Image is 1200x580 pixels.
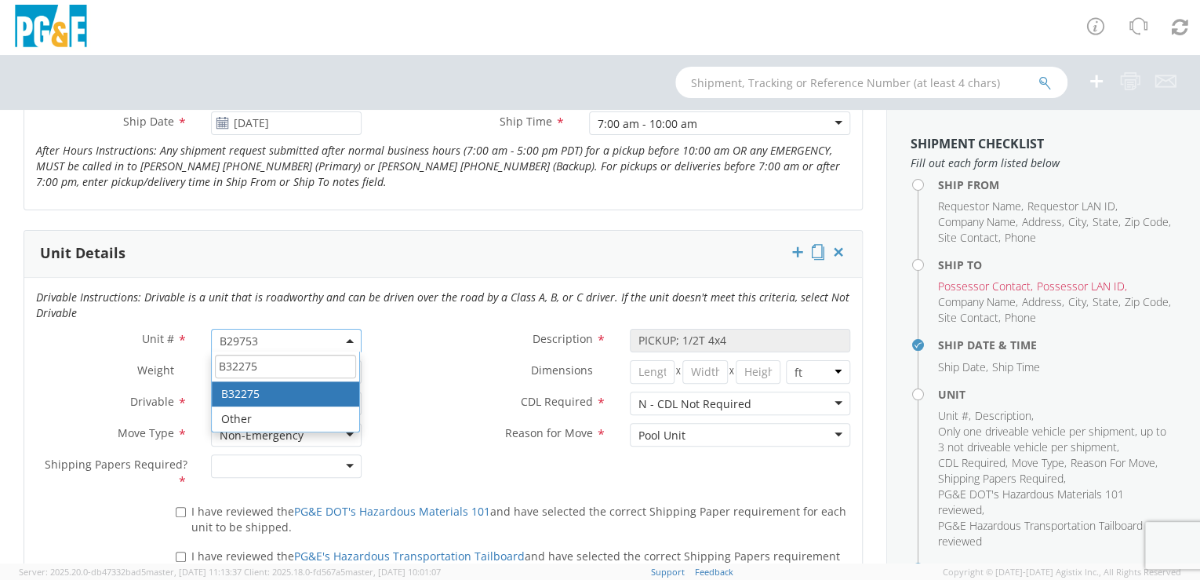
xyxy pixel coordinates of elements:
span: Ship Time [992,359,1040,374]
span: B29753 [220,334,354,348]
span: Company Name [938,214,1016,229]
a: Support [651,566,685,578]
span: Weight [137,363,174,378]
li: , [1125,294,1171,310]
input: Shipment, Tracking or Reference Number (at least 4 chars) [675,67,1067,98]
span: CDL Required [938,455,1005,470]
li: Other [212,407,359,432]
span: Zip Code [1125,294,1169,309]
span: Unit # [938,408,969,423]
span: Ship Date [123,114,174,129]
input: Length [630,360,675,384]
span: City [1068,214,1086,229]
li: , [1093,214,1121,230]
input: Height [736,360,781,384]
li: , [1068,294,1089,310]
span: Company Name [938,294,1016,309]
span: X [675,360,682,384]
span: Address [1022,214,1062,229]
li: , [975,408,1034,424]
li: B32275 [212,381,359,407]
span: Site Contact [938,310,998,325]
li: , [938,455,1008,471]
span: Unit # [142,331,174,346]
span: Description [975,408,1031,423]
span: PG&E DOT's Hazardous Materials 101 reviewed [938,487,1124,517]
span: City [1068,294,1086,309]
li: , [1068,214,1089,230]
span: Shipping Papers Required [938,471,1064,486]
span: Dimensions [531,363,593,378]
li: , [1093,294,1121,310]
a: Feedback [695,566,733,578]
li: , [938,214,1018,230]
span: Phone [1005,230,1036,245]
span: Phone [1005,310,1036,325]
li: , [938,230,1001,246]
span: Site Contact [938,230,998,245]
span: Only one driveable vehicle per shipment, up to 3 not driveable vehicle per shipment [938,424,1166,454]
span: Fill out each form listed below [911,155,1176,171]
li: , [1071,455,1158,471]
i: After Hours Instructions: Any shipment request submitted after normal business hours (7:00 am - 5... [36,143,840,189]
li: , [938,424,1173,455]
span: Address [1022,294,1062,309]
span: Copyright © [DATE]-[DATE] Agistix Inc., All Rights Reserved [943,566,1181,578]
span: Move Type [118,425,174,440]
span: B29753 [211,329,362,352]
input: I have reviewed thePG&E's Hazardous Transportation Tailboardand have selected the correct Shippin... [176,552,186,562]
span: Zip Code [1125,214,1169,229]
img: pge-logo-06675f144f4cfa6a6814.png [12,5,90,51]
li: , [938,487,1173,518]
span: master, [DATE] 10:01:07 [345,566,441,578]
span: Shipping Papers Required? [45,457,187,472]
span: Description [533,331,593,346]
li: , [938,408,971,424]
span: PG&E Hazardous Transportation Tailboard reviewed [938,518,1143,549]
span: Ship Time [500,114,552,129]
span: master, [DATE] 11:13:37 [146,566,242,578]
h4: Ship To [938,259,1176,271]
div: Non-Emergency [220,428,304,443]
h4: Ship Date & Time [938,339,1176,351]
div: Pool Unit [638,428,685,443]
span: State [1093,214,1118,229]
span: Move Type [1012,455,1064,470]
span: X [728,360,736,384]
span: State [1093,294,1118,309]
span: Reason For Move [1071,455,1155,470]
strong: Shipment Checklist [911,135,1044,152]
i: Drivable Instructions: Drivable is a unit that is roadworthy and can be driven over the road by a... [36,290,849,320]
span: Ship Date [938,359,986,374]
li: , [938,279,1033,294]
span: I have reviewed the and have selected the correct Shipping Papers requirement for each unit to be... [191,549,840,579]
span: Reason for Move [505,425,593,440]
div: N - CDL Not Required [638,396,751,412]
li: , [1012,455,1067,471]
li: , [938,199,1024,214]
li: , [1022,294,1064,310]
input: Width [682,360,728,384]
h3: Unit Details [40,246,125,261]
span: Drivable [130,394,174,409]
span: CDL Required [521,394,593,409]
span: Client: 2025.18.0-fd567a5 [244,566,441,578]
input: I have reviewed thePG&E DOT's Hazardous Materials 101and have selected the correct Shipping Paper... [176,507,186,517]
a: PG&E's Hazardous Transportation Tailboard [294,549,525,564]
a: PG&E DOT's Hazardous Materials 101 [294,504,490,519]
h4: Unit [938,388,1176,400]
h4: Ship From [938,179,1176,191]
span: Requestor LAN ID [1027,199,1115,213]
li: , [938,310,1001,326]
span: I have reviewed the and have selected the correct Shipping Paper requirement for each unit to be ... [191,504,846,534]
span: Possessor Contact [938,279,1031,294]
span: Possessor LAN ID [1037,279,1125,294]
span: Server: 2025.20.0-db47332bad5 [19,566,242,578]
li: , [1125,214,1171,230]
li: , [938,359,988,375]
li: , [1027,199,1118,214]
li: , [1037,279,1127,294]
li: , [938,471,1066,487]
span: Requestor Name [938,199,1021,213]
li: , [1022,214,1064,230]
